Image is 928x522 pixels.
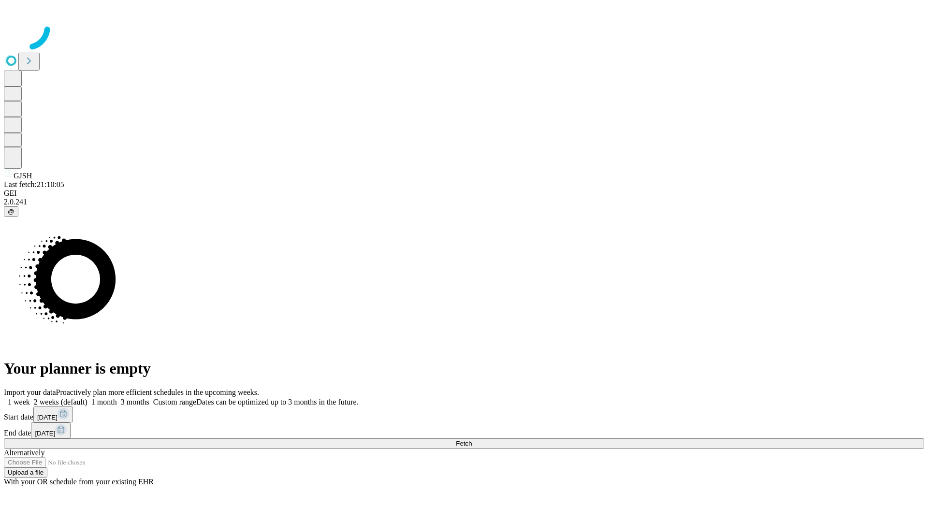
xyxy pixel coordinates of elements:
[121,398,149,406] span: 3 months
[456,440,472,447] span: Fetch
[196,398,358,406] span: Dates can be optimized up to 3 months in the future.
[4,406,924,422] div: Start date
[4,198,924,206] div: 2.0.241
[37,414,58,421] span: [DATE]
[8,398,30,406] span: 1 week
[153,398,196,406] span: Custom range
[4,422,924,438] div: End date
[4,449,44,457] span: Alternatively
[4,206,18,217] button: @
[14,172,32,180] span: GJSH
[4,180,64,188] span: Last fetch: 21:10:05
[4,438,924,449] button: Fetch
[35,430,55,437] span: [DATE]
[34,398,87,406] span: 2 weeks (default)
[4,388,56,396] span: Import your data
[8,208,14,215] span: @
[4,189,924,198] div: GEI
[33,406,73,422] button: [DATE]
[31,422,71,438] button: [DATE]
[4,478,154,486] span: With your OR schedule from your existing EHR
[56,388,259,396] span: Proactively plan more efficient schedules in the upcoming weeks.
[4,467,47,478] button: Upload a file
[91,398,117,406] span: 1 month
[4,360,924,377] h1: Your planner is empty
